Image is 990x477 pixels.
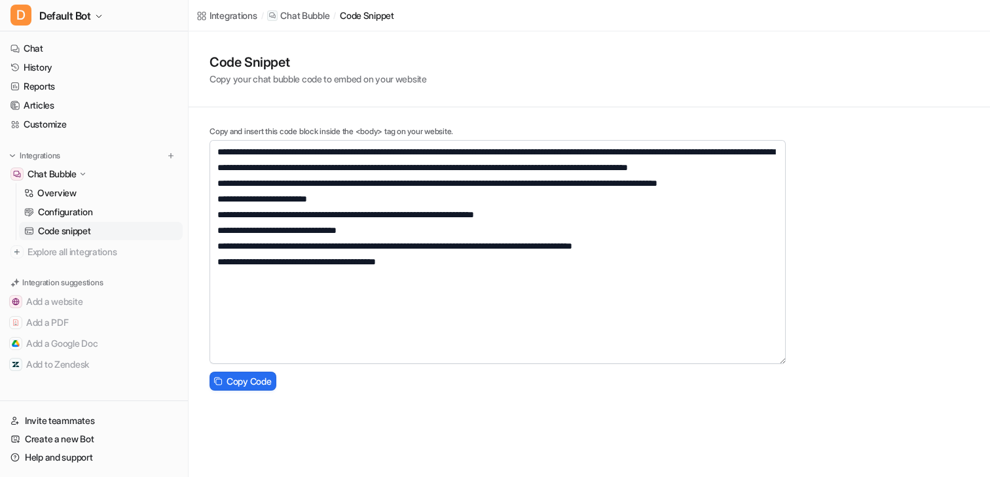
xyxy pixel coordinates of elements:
[5,149,64,162] button: Integrations
[8,151,17,160] img: expand menu
[12,319,20,327] img: Add a PDF
[22,277,103,289] p: Integration suggestions
[210,52,427,72] h1: Code Snippet
[20,150,60,161] p: Integrations
[210,72,427,86] p: Copy your chat bubble code to embed on your website
[27,241,177,262] span: Explore all integrations
[210,9,257,22] div: Integrations
[38,205,92,219] p: Configuration
[227,374,271,388] span: Copy Code
[12,340,20,347] img: Add a Google Doc
[210,372,276,391] button: Copy Code
[196,9,257,22] a: Integrations
[19,184,183,202] a: Overview
[37,186,77,200] p: Overview
[13,170,21,178] img: Chat Bubble
[5,39,183,58] a: Chat
[5,243,183,261] a: Explore all integrations
[5,448,183,467] a: Help and support
[280,9,329,22] p: Chat Bubble
[5,430,183,448] a: Create a new Bot
[12,298,20,306] img: Add a website
[10,245,24,258] img: explore all integrations
[5,333,183,354] button: Add a Google DocAdd a Google Doc
[267,9,329,22] a: Chat Bubble
[39,7,91,25] span: Default Bot
[27,168,77,181] p: Chat Bubble
[5,77,183,96] a: Reports
[261,10,264,22] span: /
[19,203,183,221] a: Configuration
[5,312,183,333] button: Add a PDFAdd a PDF
[5,354,183,375] button: Add to ZendeskAdd to Zendesk
[19,222,183,240] a: Code snippet
[333,10,336,22] span: /
[5,58,183,77] a: History
[340,9,394,22] a: code snippet
[5,115,183,133] a: Customize
[166,151,175,160] img: menu_add.svg
[5,96,183,115] a: Articles
[38,224,91,238] p: Code snippet
[213,377,223,385] img: copy
[5,412,183,430] a: Invite teammates
[12,361,20,368] img: Add to Zendesk
[210,126,786,137] p: Copy and insert this code block inside the <body> tag on your website.
[10,5,31,26] span: D
[5,291,183,312] button: Add a websiteAdd a website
